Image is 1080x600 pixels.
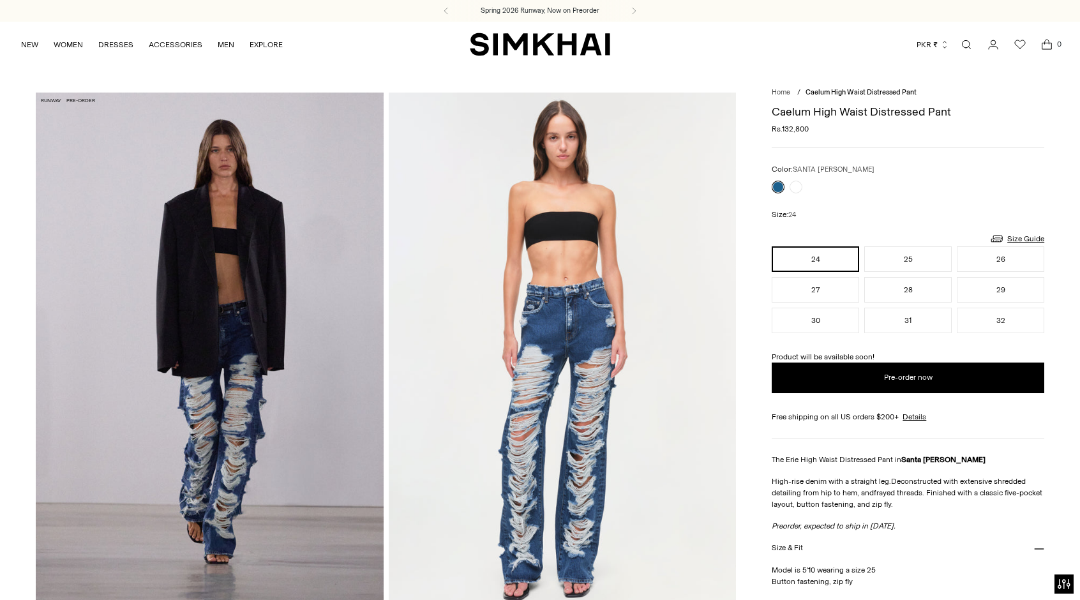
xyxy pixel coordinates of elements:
a: Go to the account page [980,32,1006,57]
h1: Caelum High Waist Distressed Pant [772,106,1044,117]
span: Rs.132,800 [772,123,809,135]
a: EXPLORE [250,31,283,59]
button: 24 [772,246,859,272]
nav: breadcrumbs [772,87,1044,98]
a: Open cart modal [1034,32,1060,57]
button: Add to Bag [772,363,1044,393]
strong: Santa [PERSON_NAME] [901,455,986,464]
span: 0 [1053,38,1065,50]
a: Size Guide [989,230,1044,246]
p: The Erie High Waist Distressed Pant in [772,454,1044,465]
span: Pre-order now [884,372,933,383]
a: DRESSES [98,31,133,59]
label: Size: [772,209,796,221]
button: 29 [957,277,1044,303]
a: Spring 2026 Runway, Now on Preorder [481,6,599,16]
a: MEN [218,31,234,59]
p: Product will be available soon! [772,351,1044,363]
div: / [797,87,800,98]
button: 26 [957,246,1044,272]
button: 30 [772,308,859,333]
a: ACCESSORIES [149,31,202,59]
a: SIMKHAI [470,32,610,57]
button: Size & Fit [772,532,1044,564]
p: Model is 5'10 wearing a size 25 Button fastening, zip fly [772,564,1044,587]
div: Free shipping on all US orders $200+ [772,411,1044,423]
a: NEW [21,31,38,59]
a: Home [772,88,790,96]
button: 25 [864,246,952,272]
a: Open search modal [954,32,979,57]
button: 28 [864,277,952,303]
span: 24 [788,211,796,219]
button: PKR ₨ [917,31,949,59]
a: Wishlist [1007,32,1033,57]
button: 32 [957,308,1044,333]
p: High-rise denim with a straight leg. Deconstructed with extensive shredded detailing from hip to ... [772,476,1044,510]
a: WOMEN [54,31,83,59]
h3: Size & Fit [772,544,802,552]
span: SANTA [PERSON_NAME] [793,165,874,174]
a: Details [903,411,926,423]
span: Caelum High Waist Distressed Pant [806,88,917,96]
button: 31 [864,308,952,333]
em: Preorder, expected to ship in [DATE]. [772,521,896,530]
label: Color: [772,163,874,176]
button: 27 [772,277,859,303]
